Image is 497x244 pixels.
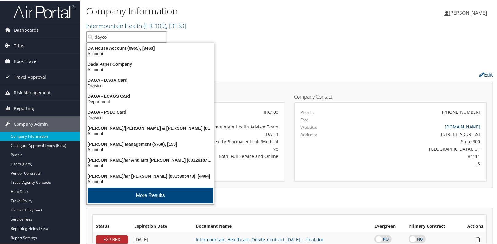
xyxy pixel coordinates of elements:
input: Search Accounts [86,31,167,42]
div: [PERSON_NAME]/Mr And Mrs [PERSON_NAME] (8012618745), [2052] [83,157,218,162]
div: Add/Edit Date [134,236,190,242]
span: [DATE] [134,236,148,242]
h2: Company Profile: [86,69,354,79]
div: US [348,160,480,166]
div: [STREET_ADDRESS] [348,130,480,137]
th: Primary Contract [405,220,459,231]
a: Intermountain_Healthcare_Onsite_Contract_[DATE]_-_Final.doc [196,236,324,242]
div: [PERSON_NAME]/[PERSON_NAME] & [PERSON_NAME] (8015723247), [1632] [83,125,218,130]
label: Fax: [301,116,309,122]
a: Edit [479,71,493,77]
div: Department [83,98,218,104]
label: Website: [301,124,318,130]
div: Account [83,162,218,168]
span: Company Admin [14,116,48,131]
span: , [ 3133 ] [166,21,186,29]
label: Address: [301,131,318,137]
div: Division [83,114,218,120]
button: More Results [88,187,213,203]
div: No [162,145,279,152]
div: DAGA - LCAGS Card [83,93,218,98]
span: Book Travel [14,53,37,69]
h2: Contracts: [86,195,493,205]
div: Account [83,50,218,56]
th: Document Name [193,220,371,231]
a: [PERSON_NAME] [444,3,493,22]
div: Dade Paper Company [83,61,218,66]
div: Account [83,178,218,184]
span: ( IHC100 ) [143,21,166,29]
div: 84111 [348,152,480,159]
a: [DOMAIN_NAME] [445,123,480,129]
th: Evergreen [371,220,405,231]
div: [DATE] [162,130,279,137]
span: Risk Management [14,85,51,100]
div: [PERSON_NAME]/Mr [PERSON_NAME] (8015985470), [4404] [83,173,218,178]
div: [GEOGRAPHIC_DATA], UT [348,145,480,152]
div: Intermountain Health Advisor Team [162,123,279,129]
div: Account [83,146,218,152]
label: Phone: [301,109,314,115]
div: Division [83,82,218,88]
div: Health/Pharmaceuticals/Medical [162,138,279,144]
h4: Company Contact: [294,94,487,99]
th: Actions [459,220,486,231]
div: DA House Account (0955), [3463] [83,45,218,50]
div: [PERSON_NAME] Management (5768), [153] [83,141,218,146]
span: Trips [14,37,24,53]
h1: Company Information [86,4,357,17]
div: EXPIRED [96,235,128,243]
div: [PHONE_NUMBER] [442,108,480,115]
div: DAGA - DAGA Card [83,77,218,82]
div: Account [83,66,218,72]
span: Reporting [14,100,34,116]
a: Intermountain Health [86,21,186,29]
div: IHC100 [162,108,279,115]
div: DAGA - PSLC Card [83,109,218,114]
div: Both, Full Service and Online [162,152,279,159]
div: Suite 900 [348,138,480,144]
th: Status [93,220,131,231]
span: Dashboards [14,22,39,37]
span: [PERSON_NAME] [449,9,487,16]
i: Remove Contract [472,236,483,242]
th: Expiration Date [131,220,193,231]
div: Account [83,130,218,136]
img: airportal-logo.png [14,4,75,18]
span: Travel Approval [14,69,46,84]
